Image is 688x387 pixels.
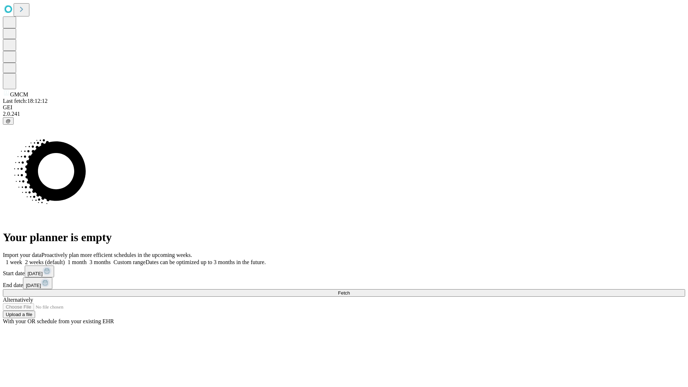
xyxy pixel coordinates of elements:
[23,277,52,289] button: [DATE]
[338,290,350,296] span: Fetch
[3,318,114,324] span: With your OR schedule from your existing EHR
[3,297,33,303] span: Alternatively
[42,252,192,258] span: Proactively plan more efficient schedules in the upcoming weeks.
[26,283,41,288] span: [DATE]
[3,277,685,289] div: End date
[90,259,111,265] span: 3 months
[3,111,685,117] div: 2.0.241
[3,98,48,104] span: Last fetch: 18:12:12
[114,259,145,265] span: Custom range
[6,259,22,265] span: 1 week
[3,266,685,277] div: Start date
[25,259,65,265] span: 2 weeks (default)
[68,259,87,265] span: 1 month
[3,104,685,111] div: GEI
[10,91,28,97] span: GMCM
[145,259,266,265] span: Dates can be optimized up to 3 months in the future.
[3,231,685,244] h1: Your planner is empty
[25,266,54,277] button: [DATE]
[28,271,43,276] span: [DATE]
[3,289,685,297] button: Fetch
[3,311,35,318] button: Upload a file
[3,117,14,125] button: @
[3,252,42,258] span: Import your data
[6,118,11,124] span: @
